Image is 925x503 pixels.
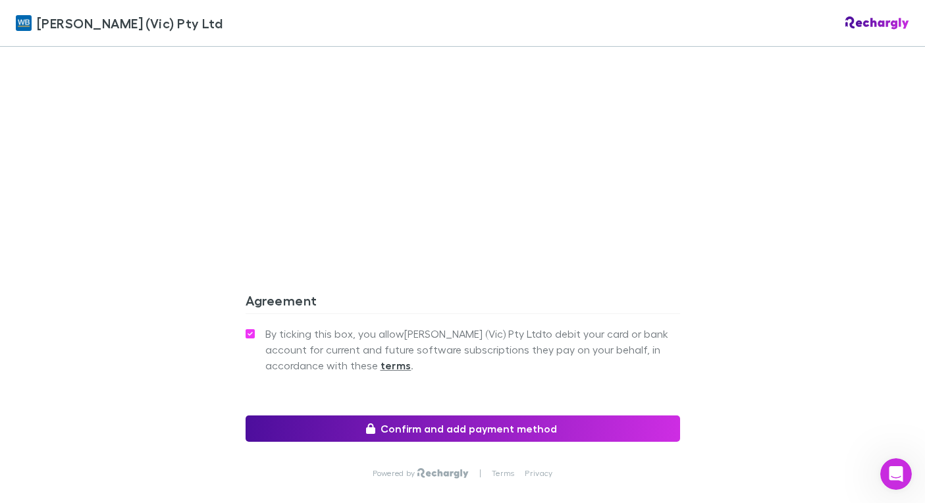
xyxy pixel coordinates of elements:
p: Powered by [373,468,418,479]
p: | [479,468,481,479]
strong: terms [381,359,411,372]
img: Rechargly Logo [845,16,909,30]
button: Confirm and add payment method [246,415,680,442]
h3: Agreement [246,292,680,313]
img: William Buck (Vic) Pty Ltd's Logo [16,15,32,31]
iframe: Intercom live chat [880,458,912,490]
span: By ticking this box, you allow [PERSON_NAME] (Vic) Pty Ltd to debit your card or bank account for... [265,326,680,373]
span: [PERSON_NAME] (Vic) Pty Ltd [37,13,223,33]
a: Privacy [525,468,552,479]
a: Terms [492,468,514,479]
img: Rechargly Logo [417,468,468,479]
